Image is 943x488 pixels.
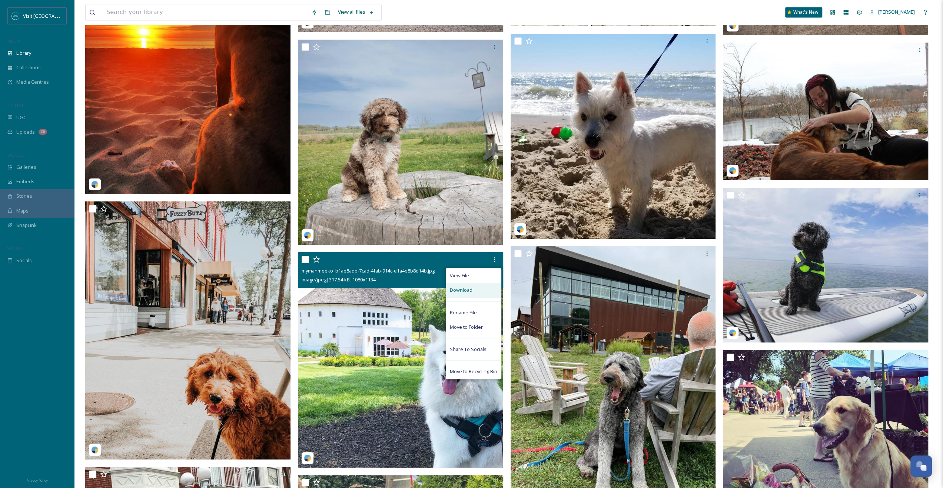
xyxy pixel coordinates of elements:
span: Socials [16,257,32,264]
span: Library [16,50,31,57]
span: Visit [GEOGRAPHIC_DATA][US_STATE] [23,12,106,19]
img: SM%20Social%20Profile.png [12,12,19,20]
span: Stories [16,193,32,200]
span: Uploads [16,128,35,136]
span: View File [450,272,469,279]
span: Media Centres [16,78,49,86]
img: riverstjoe_1ccdcb5e-4953-5c96-03c0-45976315f85e.jpg [298,40,503,245]
span: MEDIA [7,38,20,44]
span: Maps [16,207,29,214]
img: kimpichot_0dc01be1-a435-81eb-989d-f196d81759e1.jpg [511,34,716,239]
a: [PERSON_NAME] [866,5,919,19]
img: snapsea-logo.png [304,454,311,462]
a: Privacy Policy [26,475,48,484]
img: the_elliephant_in_the_room_17847957553598559.jpg [723,188,930,343]
span: WIDGETS [7,152,24,158]
img: mymanmeeko_b1ae8adb-7cad-4fab-914c-e1a4e8b8d14b.jpg [298,252,503,468]
a: What's New [785,7,822,17]
img: snapsea-logo.png [729,167,736,174]
img: snapsea-logo.png [91,446,99,454]
img: snapsea-logo.png [729,22,736,29]
div: 26 [39,129,47,135]
span: Collections [16,64,41,71]
span: Move to Recycling Bin [450,368,497,375]
span: Download [450,287,472,294]
button: Open Chat [910,455,932,477]
img: snapsea-logo.png [91,181,99,188]
span: Rename File [450,309,477,316]
img: snapsea-logo.png [304,231,311,239]
span: Share To Socials [450,346,487,353]
span: Privacy Policy [26,478,48,483]
span: mymanmeeko_b1ae8adb-7cad-4fab-914c-e1a4e8b8d14b.jpg [302,267,435,274]
span: Move to Folder [450,324,483,331]
img: wellplannedadventures_17866376095411876.jpg [85,201,292,460]
img: snapsea-logo.png [517,225,524,233]
img: bjwoodcox_1d992370-693b-6a8d-569f-8107ba1d8e48.jpg [723,43,930,180]
span: Galleries [16,164,36,171]
span: UGC [16,114,26,121]
span: Embeds [16,178,34,185]
span: image/jpeg | 317.54 kB | 1080 x 1134 [302,276,376,283]
input: Search your library [103,4,308,20]
span: COLLECT [7,103,23,108]
a: View all files [334,5,378,19]
span: SnapLink [16,222,37,229]
span: [PERSON_NAME] [878,9,915,15]
img: snapsea-logo.png [729,329,736,337]
span: SOCIALS [7,245,22,251]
